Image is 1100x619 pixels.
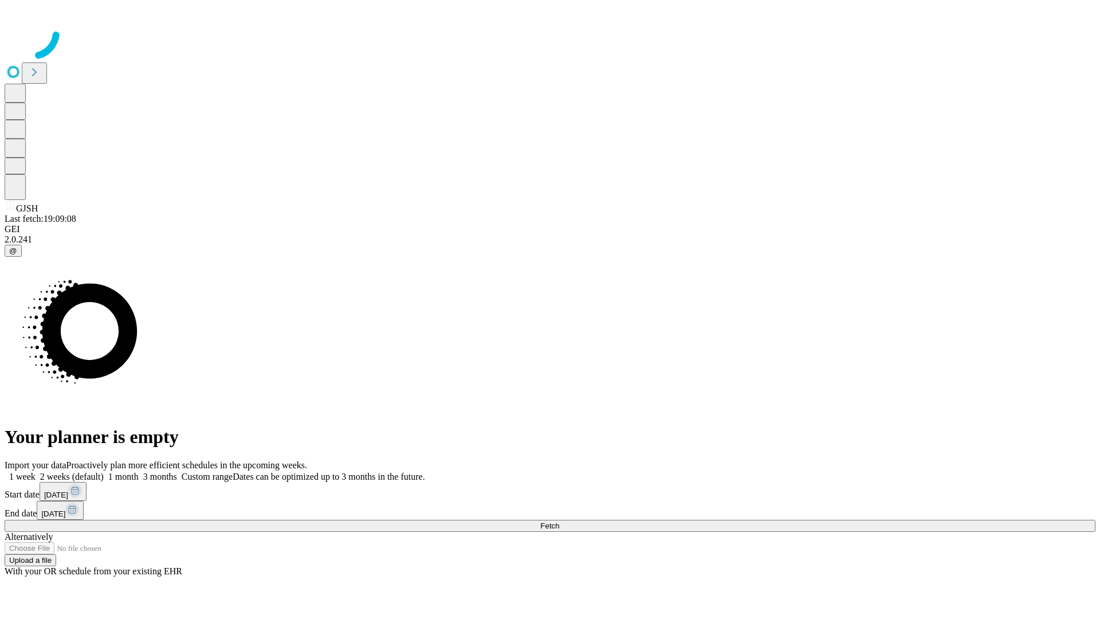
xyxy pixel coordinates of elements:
[40,482,87,501] button: [DATE]
[9,472,36,481] span: 1 week
[5,566,182,576] span: With your OR schedule from your existing EHR
[5,245,22,257] button: @
[5,532,53,542] span: Alternatively
[66,460,307,470] span: Proactively plan more efficient schedules in the upcoming weeks.
[540,522,559,530] span: Fetch
[9,246,17,255] span: @
[44,491,68,499] span: [DATE]
[143,472,177,481] span: 3 months
[108,472,139,481] span: 1 month
[5,214,76,224] span: Last fetch: 19:09:08
[41,510,65,518] span: [DATE]
[5,520,1095,532] button: Fetch
[5,234,1095,245] div: 2.0.241
[40,472,104,481] span: 2 weeks (default)
[37,501,84,520] button: [DATE]
[5,224,1095,234] div: GEI
[5,426,1095,448] h1: Your planner is empty
[182,472,233,481] span: Custom range
[5,554,56,566] button: Upload a file
[233,472,425,481] span: Dates can be optimized up to 3 months in the future.
[5,482,1095,501] div: Start date
[5,501,1095,520] div: End date
[5,460,66,470] span: Import your data
[16,203,38,213] span: GJSH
